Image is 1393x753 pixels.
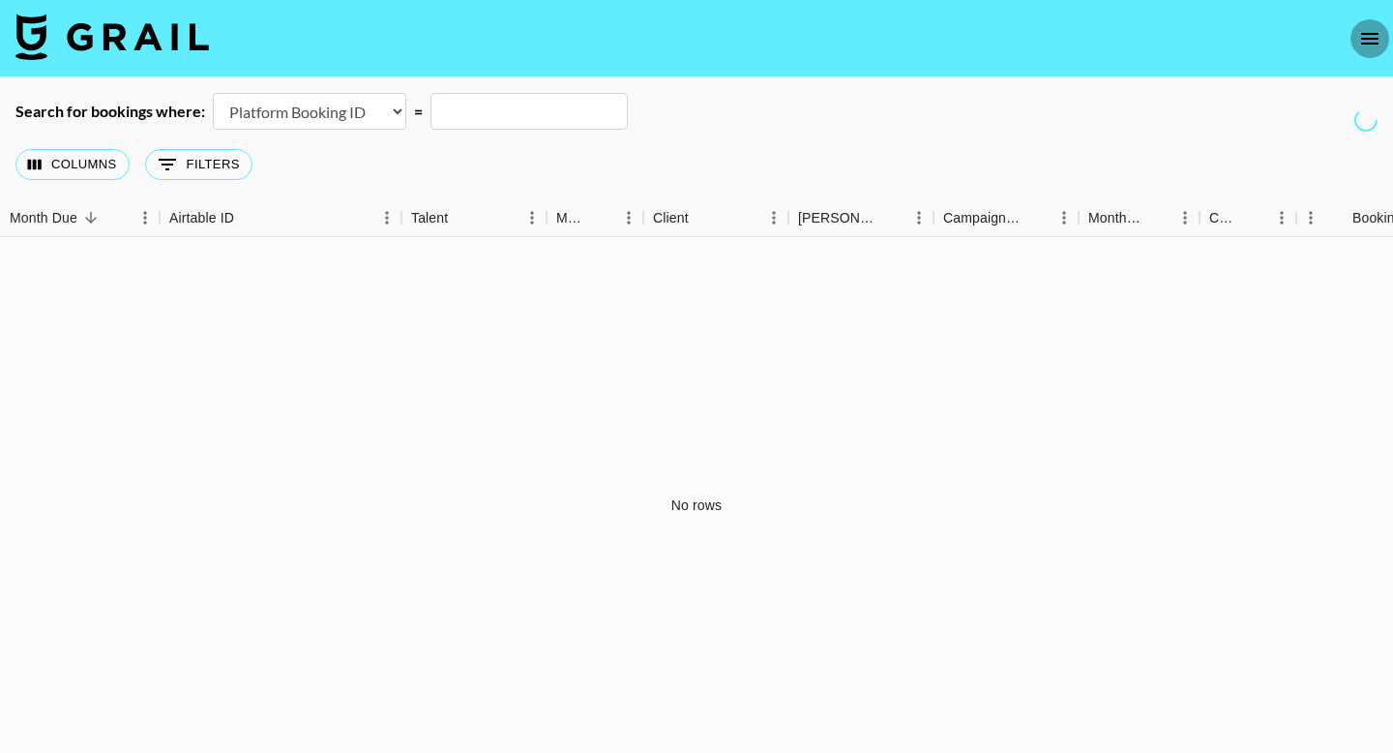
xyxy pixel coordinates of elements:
button: open drawer [1350,19,1389,58]
button: Menu [372,203,401,232]
button: Sort [448,204,475,231]
button: Menu [1171,203,1200,232]
div: Airtable ID [160,199,401,237]
button: Sort [1240,204,1267,231]
div: Manager [556,199,587,237]
div: Search for bookings where: [15,102,205,121]
button: Menu [1267,203,1296,232]
div: Currency [1209,199,1240,237]
button: Menu [1050,203,1079,232]
div: Month Due [1088,199,1143,237]
button: Menu [518,203,547,232]
div: Talent [411,199,448,237]
div: Manager [547,199,643,237]
div: Talent [401,199,547,237]
div: Booker [788,199,934,237]
button: Sort [1023,204,1050,231]
div: Currency [1200,199,1296,237]
button: Select columns [15,149,130,180]
div: Client [653,199,689,237]
div: Campaign (Type) [934,199,1079,237]
img: Grail Talent [15,14,209,60]
button: Sort [1143,204,1171,231]
button: Sort [877,204,904,231]
div: Month Due [1079,199,1200,237]
button: Show filters [145,149,252,180]
button: Sort [77,204,104,231]
button: Sort [689,204,716,231]
div: Client [643,199,788,237]
button: Menu [759,203,788,232]
button: Menu [614,203,643,232]
div: Month Due [10,199,77,237]
div: [PERSON_NAME] [798,199,877,237]
button: Menu [904,203,934,232]
div: = [414,102,423,121]
button: Menu [1296,203,1325,232]
div: Airtable ID [169,199,234,237]
button: Menu [131,203,160,232]
span: Refreshing managers, clients, users, talent, campaigns... [1353,107,1378,133]
button: Sort [234,204,261,231]
button: Sort [1325,204,1352,231]
button: Sort [587,204,614,231]
div: Campaign (Type) [943,199,1023,237]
